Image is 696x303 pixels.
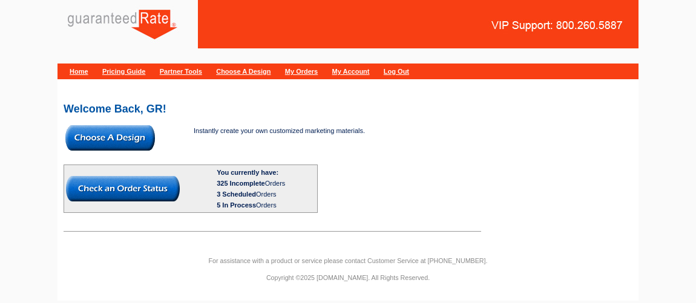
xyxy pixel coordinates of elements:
a: Choose A Design [216,68,271,75]
a: My Account [332,68,370,75]
a: Log Out [384,68,409,75]
span: 325 Incomplete [217,180,264,187]
img: button-check-order-status.gif [66,176,180,201]
b: You currently have: [217,169,278,176]
span: Instantly create your own customized marketing materials. [194,127,365,134]
div: Orders Orders Orders [217,178,315,210]
span: 3 Scheduled [217,191,256,198]
a: Partner Tools [160,68,202,75]
a: Home [70,68,88,75]
p: Copyright ©2025 [DOMAIN_NAME]. All Rights Reserved. [57,272,639,283]
h2: Welcome Back, GR! [64,103,632,114]
a: My Orders [285,68,318,75]
a: Pricing Guide [102,68,146,75]
span: 5 In Process [217,201,256,209]
img: button-choose-design.gif [65,125,155,151]
p: For assistance with a product or service please contact Customer Service at [PHONE_NUMBER]. [57,255,639,266]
